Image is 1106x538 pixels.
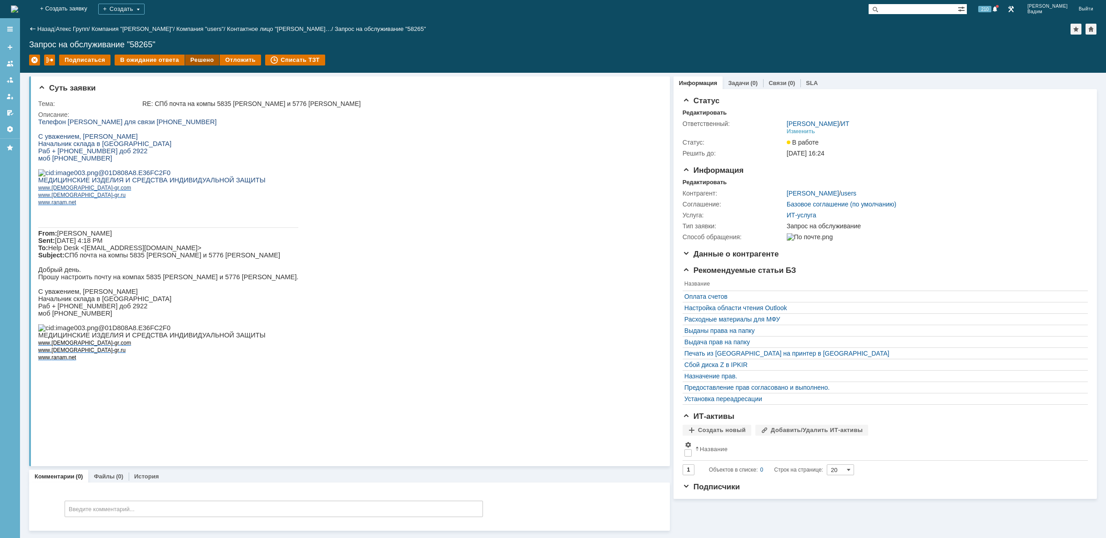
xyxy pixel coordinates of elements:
span: ru [83,74,88,80]
span: Вадим [1027,9,1068,15]
a: Расходные материалы для МФУ [684,316,1081,323]
a: [PERSON_NAME] [787,190,839,197]
span: . [12,66,13,73]
a: Оплата счетов [684,293,1081,300]
div: Тема: [38,100,141,107]
span: 210 [978,6,991,12]
span: - [75,66,76,73]
a: ИТ [841,120,850,127]
span: [DEMOGRAPHIC_DATA] [13,74,74,80]
span: Рекомендуемые статьи БЗ [683,266,796,275]
a: Компания "users" [176,25,224,32]
div: (0) [76,473,83,480]
span: Статус [683,96,719,105]
div: / [91,25,176,32]
a: Контактное лицо "[PERSON_NAME]… [227,25,332,32]
a: Мои заявки [3,89,17,104]
span: Объектов в списке: [709,467,758,473]
div: (0) [788,80,795,86]
a: История [134,473,159,480]
a: ИТ-услуга [787,211,816,219]
a: Задачи [728,80,749,86]
a: Настройки [3,122,17,136]
span: В работе [787,139,819,146]
a: Печать из [GEOGRAPHIC_DATA] на принтер в [GEOGRAPHIC_DATA] [684,350,1081,357]
span: [DEMOGRAPHIC_DATA] [13,66,74,73]
a: [PERSON_NAME] [787,120,839,127]
span: - [75,229,76,235]
span: [DEMOGRAPHIC_DATA] [13,229,74,235]
div: Решить до: [683,150,785,157]
img: logo [11,5,18,13]
span: gr [76,74,81,80]
span: - [75,74,76,80]
span: [DATE] 16:24 [787,150,824,157]
span: com [83,221,93,228]
span: net [30,236,38,242]
span: . [12,221,13,228]
div: Удалить [29,55,40,65]
span: gr [76,221,81,228]
a: Предоставление прав согласовано и выполнено. [684,384,1081,391]
div: Статус: [683,139,785,146]
span: Настройки [684,441,692,448]
i: Строк на странице: [709,464,823,475]
div: Запрос на обслуживание "58265" [335,25,426,32]
div: Редактировать [683,109,727,116]
span: . [29,81,30,87]
div: (0) [750,80,758,86]
span: Информация [683,166,744,175]
div: Запрос на обслуживание [787,222,1082,230]
a: Создать заявку [3,40,17,55]
span: Суть заявки [38,84,96,92]
span: gr [76,66,81,73]
a: Установка переадресации [684,395,1081,402]
a: Сбой диска Z в IPKIR [684,361,1081,368]
span: . [12,236,13,242]
a: Заявки в моей ответственности [3,73,17,87]
div: Редактировать [683,179,727,186]
a: Назначение прав. [684,372,1081,380]
span: . [12,229,13,235]
span: ranam [13,236,29,242]
span: [DEMOGRAPHIC_DATA] [13,221,74,228]
span: gr [76,229,81,235]
span: ranam [13,81,29,87]
div: Работа с массовостью [44,55,55,65]
th: Название [694,439,1083,461]
span: . [258,155,260,162]
a: Атекс Групп [56,25,88,32]
span: ru [83,229,88,235]
div: 0 [760,464,764,475]
div: Сделать домашней страницей [1086,24,1096,35]
div: / [787,190,856,197]
a: Выданы права на папку [684,327,1081,334]
a: SLA [806,80,818,86]
span: Подписчики [683,483,740,491]
div: Описание: [38,111,656,118]
a: Заявки на командах [3,56,17,71]
span: Расширенный поиск [958,4,967,13]
span: - [75,221,76,228]
div: RE: СПб почта на компы 5835 [PERSON_NAME] и 5776 [PERSON_NAME] [142,100,654,107]
div: Услуга: [683,211,785,219]
span: . [81,74,82,80]
span: Данные о контрагенте [683,250,779,258]
a: Настройка области чтения Outlook [684,304,1081,312]
a: users [841,190,856,197]
div: Изменить [787,128,815,135]
a: Связи [769,80,786,86]
a: Выдача прав на папку [684,338,1081,346]
a: Мои согласования [3,106,17,120]
span: com [83,66,93,73]
div: (0) [116,473,123,480]
span: ИТ-активы [683,412,734,421]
